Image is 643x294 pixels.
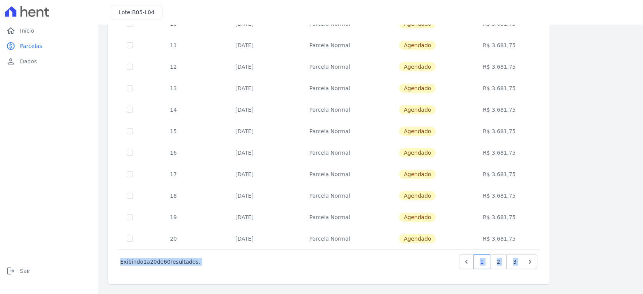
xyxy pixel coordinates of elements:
td: Parcela Normal [284,142,375,164]
span: Agendado [399,41,436,50]
td: Parcela Normal [284,99,375,121]
span: Agendado [399,148,436,157]
span: Agendado [399,191,436,200]
a: 1 [474,254,490,269]
span: B05-L04 [132,9,154,15]
td: Parcela Normal [284,206,375,228]
td: 17 [142,164,205,185]
span: Agendado [399,213,436,222]
a: Next [523,254,537,269]
td: R$ 3.681,75 [460,142,539,164]
td: R$ 3.681,75 [460,164,539,185]
td: [DATE] [205,228,284,249]
i: person [6,57,15,66]
td: [DATE] [205,206,284,228]
td: R$ 3.681,75 [460,78,539,99]
p: Exibindo a de resultados. [120,258,200,266]
td: R$ 3.681,75 [460,56,539,78]
span: Agendado [399,105,436,114]
td: [DATE] [205,121,284,142]
td: Parcela Normal [284,228,375,249]
span: Agendado [399,170,436,179]
a: personDados [3,54,95,69]
a: paidParcelas [3,38,95,54]
td: Parcela Normal [284,35,375,56]
span: Início [20,27,34,35]
span: Agendado [399,84,436,93]
td: Parcela Normal [284,185,375,206]
td: R$ 3.681,75 [460,121,539,142]
td: 15 [142,121,205,142]
span: 1 [143,259,147,265]
td: Parcela Normal [284,121,375,142]
td: [DATE] [205,164,284,185]
span: 60 [164,259,171,265]
span: Parcelas [20,42,42,50]
span: Sair [20,267,30,275]
span: Agendado [399,127,436,136]
span: Agendado [399,234,436,243]
td: 19 [142,206,205,228]
td: 12 [142,56,205,78]
a: logoutSair [3,263,95,279]
td: 16 [142,142,205,164]
td: [DATE] [205,99,284,121]
td: R$ 3.681,75 [460,206,539,228]
a: Previous [459,254,474,269]
td: [DATE] [205,35,284,56]
td: [DATE] [205,78,284,99]
h3: Lote: [119,8,154,17]
td: 18 [142,185,205,206]
td: R$ 3.681,75 [460,99,539,121]
td: R$ 3.681,75 [460,185,539,206]
td: Parcela Normal [284,164,375,185]
i: logout [6,266,15,276]
span: 20 [150,259,157,265]
i: home [6,26,15,35]
td: 14 [142,99,205,121]
span: Agendado [399,62,436,71]
td: 11 [142,35,205,56]
td: [DATE] [205,185,284,206]
td: Parcela Normal [284,56,375,78]
td: [DATE] [205,142,284,164]
a: 3 [507,254,523,269]
td: R$ 3.681,75 [460,35,539,56]
a: homeInício [3,23,95,38]
span: Dados [20,58,37,65]
td: R$ 3.681,75 [460,228,539,249]
i: paid [6,41,15,51]
td: 20 [142,228,205,249]
td: Parcela Normal [284,78,375,99]
td: 13 [142,78,205,99]
a: 2 [490,254,507,269]
td: [DATE] [205,56,284,78]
